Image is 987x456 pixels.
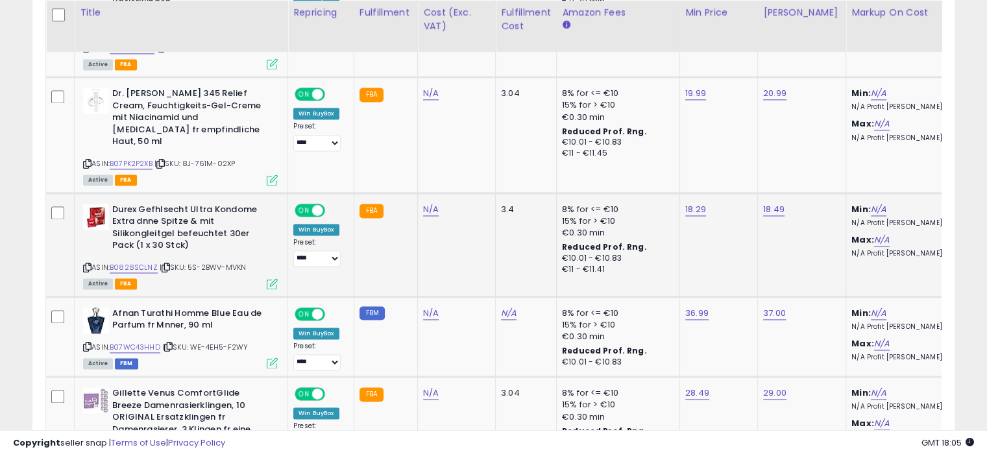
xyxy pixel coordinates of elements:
[423,6,490,33] div: Cost (Exc. VAT)
[293,224,339,235] div: Win BuyBox
[83,204,109,230] img: 41jYA2-Zm4L._SL40_.jpg
[359,387,384,402] small: FBA
[83,204,278,288] div: ASIN:
[562,331,670,342] div: €0.30 min
[871,387,886,400] a: N/A
[685,6,752,19] div: Min Price
[160,262,246,272] span: | SKU: 5S-2BWV-MVKN
[323,308,344,319] span: OFF
[359,88,384,102] small: FBA
[851,234,874,246] b: Max:
[359,6,412,19] div: Fulfillment
[154,158,235,169] span: | SKU: 8J-761M-02XP
[562,204,670,215] div: 8% for <= €10
[562,319,670,331] div: 15% for > €10
[562,126,647,137] b: Reduced Prof. Rng.
[293,6,348,19] div: Repricing
[323,204,344,215] span: OFF
[851,353,959,362] p: N/A Profit [PERSON_NAME]
[851,6,964,19] div: Markup on Cost
[112,307,270,335] b: Afnan Turathi Homme Blue Eau de Parfum fr Mnner, 90 ml
[115,358,138,369] span: FBM
[13,437,225,450] div: seller snap | |
[168,437,225,449] a: Privacy Policy
[112,204,270,255] b: Durex Gefhlsecht Ultra Kondome Extra dnne Spitze & mit Silikongleitgel befeuchtet 30er Pack (1 x ...
[115,174,137,186] span: FBA
[83,278,113,289] span: All listings currently available for purchase on Amazon
[83,387,109,413] img: 41zSaaeBkQL._SL40_.jpg
[851,417,874,429] b: Max:
[562,88,670,99] div: 8% for <= €10
[562,19,570,31] small: Amazon Fees.
[871,307,886,320] a: N/A
[562,264,670,275] div: €11 - €11.41
[83,174,113,186] span: All listings currently available for purchase on Amazon
[562,215,670,227] div: 15% for > €10
[562,227,670,239] div: €0.30 min
[874,117,890,130] a: N/A
[562,148,670,159] div: €11 - €11.45
[83,88,278,184] div: ASIN:
[874,417,890,430] a: N/A
[562,345,647,356] b: Reduced Prof. Rng.
[562,6,674,19] div: Amazon Fees
[851,249,959,258] p: N/A Profit [PERSON_NAME]
[851,219,959,228] p: N/A Profit [PERSON_NAME]
[851,117,874,130] b: Max:
[423,87,439,100] a: N/A
[359,204,384,218] small: FBA
[851,387,871,399] b: Min:
[83,88,109,114] img: 31C1E1+T-wL._SL40_.jpg
[13,437,60,449] strong: Copyright
[501,88,546,99] div: 3.04
[501,204,546,215] div: 3.4
[763,307,786,320] a: 37.00
[562,99,670,111] div: 15% for > €10
[293,122,344,151] div: Preset:
[871,87,886,100] a: N/A
[296,204,312,215] span: ON
[293,342,344,371] div: Preset:
[423,387,439,400] a: N/A
[851,322,959,331] p: N/A Profit [PERSON_NAME]
[562,399,670,411] div: 15% for > €10
[685,203,706,216] a: 18.29
[83,358,113,369] span: All listings currently available for purchase on Amazon
[562,357,670,368] div: €10.01 - €10.83
[763,387,786,400] a: 29.00
[110,158,152,169] a: B07PK2P2XB
[423,203,439,216] a: N/A
[562,253,670,264] div: €10.01 - €10.83
[871,203,886,216] a: N/A
[851,134,959,143] p: N/A Profit [PERSON_NAME]
[562,307,670,319] div: 8% for <= €10
[296,89,312,100] span: ON
[851,337,874,350] b: Max:
[763,87,786,100] a: 20.99
[562,241,647,252] b: Reduced Prof. Rng.
[423,307,439,320] a: N/A
[359,306,385,320] small: FBM
[293,108,339,119] div: Win BuyBox
[685,307,709,320] a: 36.99
[851,87,871,99] b: Min:
[83,59,113,70] span: All listings currently available for purchase on Amazon
[156,43,238,53] span: | SKU: KC-493X-GET8
[763,203,785,216] a: 18.49
[851,203,871,215] b: Min:
[110,262,158,273] a: B0828SCLNZ
[846,1,969,52] th: The percentage added to the cost of goods (COGS) that forms the calculator for Min & Max prices.
[323,89,344,100] span: OFF
[293,328,339,339] div: Win BuyBox
[921,437,974,449] span: 2025-08-16 18:05 GMT
[323,389,344,400] span: OFF
[501,307,517,320] a: N/A
[110,342,160,353] a: B07WC43HHD
[685,387,709,400] a: 28.49
[562,112,670,123] div: €0.30 min
[562,137,670,148] div: €10.01 - €10.83
[162,342,248,352] span: | SKU: WE-4EH5-F2WY
[293,407,339,419] div: Win BuyBox
[562,411,670,423] div: €0.30 min
[112,88,270,151] b: Dr. [PERSON_NAME] 345 Relief Cream, Feuchtigkeits-Gel-Creme mit Niacinamid und [MEDICAL_DATA] fr ...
